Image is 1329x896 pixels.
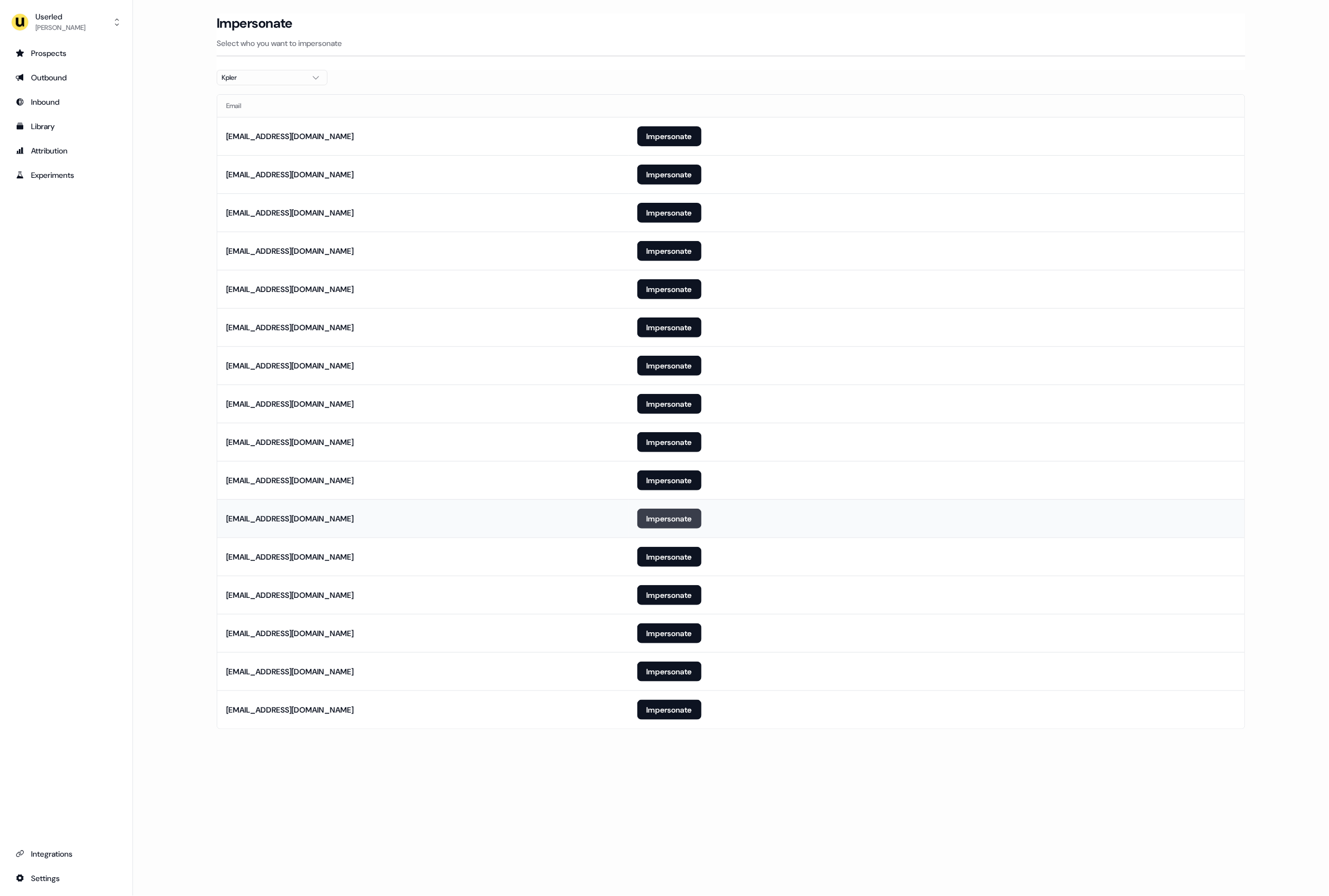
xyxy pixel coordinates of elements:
a: Go to experiments [9,166,124,184]
div: [EMAIL_ADDRESS][DOMAIN_NAME] [226,551,354,562]
button: Impersonate [637,279,702,299]
button: Impersonate [637,318,702,337]
button: Impersonate [637,432,702,452]
button: Impersonate [637,470,702,490]
div: [PERSON_NAME] [35,22,85,33]
button: Kpler [217,70,328,85]
button: Impersonate [637,662,702,682]
div: Inbound [16,96,117,107]
button: Impersonate [637,700,702,720]
div: [EMAIL_ADDRESS][DOMAIN_NAME] [226,398,354,409]
th: Email [217,95,628,117]
button: Impersonate [637,241,702,261]
div: [EMAIL_ADDRESS][DOMAIN_NAME] [226,628,354,639]
div: [EMAIL_ADDRESS][DOMAIN_NAME] [226,666,354,677]
div: Library [16,121,117,132]
div: [EMAIL_ADDRESS][DOMAIN_NAME] [226,207,354,218]
div: Kpler [222,72,305,83]
div: [EMAIL_ADDRESS][DOMAIN_NAME] [226,131,354,142]
button: Impersonate [637,509,702,529]
button: Impersonate [637,165,702,185]
a: Go to Inbound [9,93,124,111]
div: [EMAIL_ADDRESS][DOMAIN_NAME] [226,704,354,715]
div: Experiments [16,170,117,181]
div: Prospects [16,48,117,59]
div: Settings [16,873,117,884]
div: [EMAIL_ADDRESS][DOMAIN_NAME] [226,284,354,295]
button: Impersonate [637,394,702,414]
div: [EMAIL_ADDRESS][DOMAIN_NAME] [226,245,354,257]
button: Impersonate [637,585,702,605]
div: [EMAIL_ADDRESS][DOMAIN_NAME] [226,322,354,333]
div: Attribution [16,145,117,156]
div: Outbound [16,72,117,83]
a: Go to integrations [9,869,124,887]
button: Impersonate [637,623,702,643]
div: [EMAIL_ADDRESS][DOMAIN_NAME] [226,437,354,448]
div: Userled [35,11,85,22]
button: Impersonate [637,203,702,223]
div: [EMAIL_ADDRESS][DOMAIN_NAME] [226,475,354,486]
a: Go to templates [9,117,124,135]
a: Go to outbound experience [9,69,124,86]
div: [EMAIL_ADDRESS][DOMAIN_NAME] [226,590,354,601]
div: [EMAIL_ADDRESS][DOMAIN_NAME] [226,169,354,180]
button: Userled[PERSON_NAME] [9,9,124,35]
button: Impersonate [637,356,702,376]
h3: Impersonate [217,15,293,32]
a: Go to prospects [9,44,124,62]
div: Integrations [16,848,117,859]
button: Impersonate [637,126,702,146]
div: [EMAIL_ADDRESS][DOMAIN_NAME] [226,360,354,371]
div: [EMAIL_ADDRESS][DOMAIN_NAME] [226,513,354,524]
a: Go to attribution [9,142,124,160]
p: Select who you want to impersonate [217,38,1245,49]
button: Impersonate [637,547,702,567]
a: Go to integrations [9,845,124,863]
